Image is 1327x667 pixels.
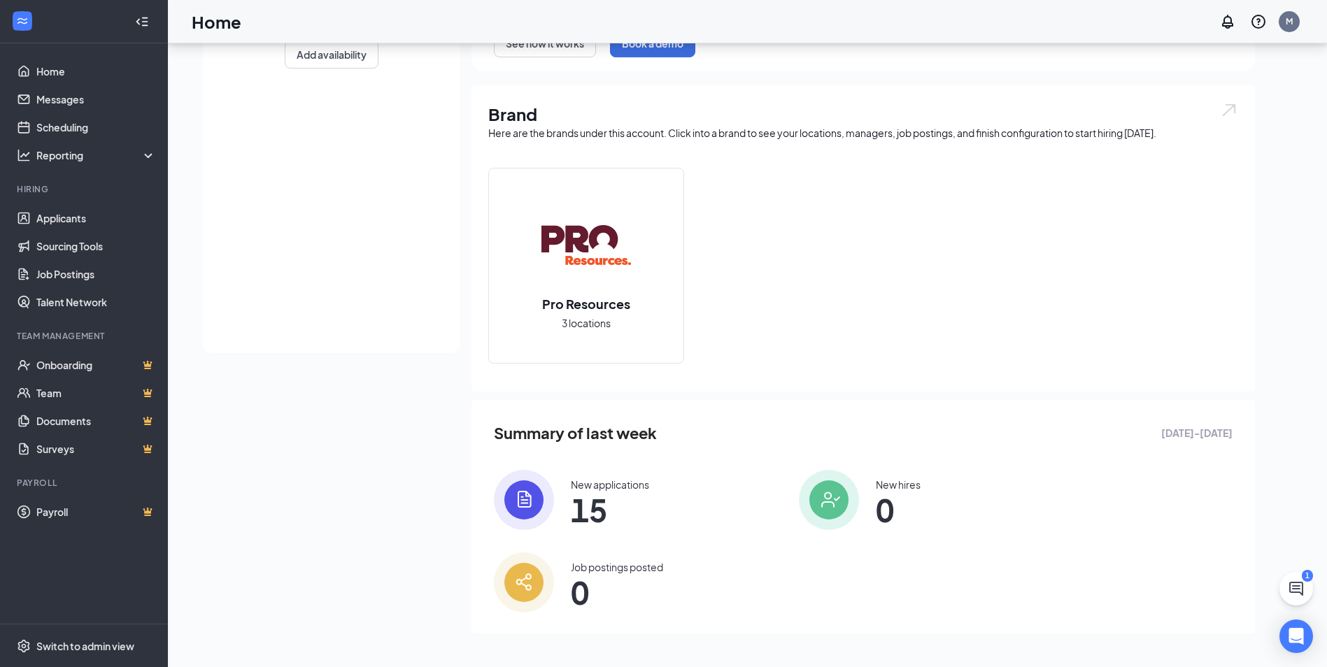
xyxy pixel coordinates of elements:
[1220,102,1238,118] img: open.6027fd2a22e1237b5b06.svg
[494,421,657,445] span: Summary of last week
[1302,570,1313,582] div: 1
[876,497,921,522] span: 0
[571,497,649,522] span: 15
[17,639,31,653] svg: Settings
[488,126,1238,140] div: Here are the brands under this account. Click into a brand to see your locations, managers, job p...
[36,288,156,316] a: Talent Network
[17,477,153,489] div: Payroll
[562,315,611,331] span: 3 locations
[1219,13,1236,30] svg: Notifications
[36,639,134,653] div: Switch to admin view
[36,498,156,526] a: PayrollCrown
[17,183,153,195] div: Hiring
[1161,425,1233,440] span: [DATE] - [DATE]
[1286,15,1293,27] div: M
[799,470,859,530] img: icon
[36,232,156,260] a: Sourcing Tools
[17,148,31,162] svg: Analysis
[571,478,649,492] div: New applications
[541,200,631,289] img: Pro Resources
[36,113,156,141] a: Scheduling
[1279,572,1313,605] button: ChatActive
[285,41,378,69] button: Add availability
[494,552,554,612] img: icon
[1279,619,1313,653] div: Open Intercom Messenger
[36,85,156,113] a: Messages
[528,295,644,313] h2: Pro Resources
[876,478,921,492] div: New hires
[571,560,663,574] div: Job postings posted
[36,204,156,232] a: Applicants
[36,260,156,288] a: Job Postings
[1288,580,1305,597] svg: ChatActive
[36,379,156,407] a: TeamCrown
[494,470,554,530] img: icon
[17,330,153,342] div: Team Management
[571,580,663,605] span: 0
[488,102,1238,126] h1: Brand
[36,435,156,463] a: SurveysCrown
[36,57,156,85] a: Home
[15,14,29,28] svg: WorkstreamLogo
[36,148,157,162] div: Reporting
[1250,13,1267,30] svg: QuestionInfo
[36,407,156,435] a: DocumentsCrown
[135,15,149,29] svg: Collapse
[192,10,241,34] h1: Home
[36,351,156,379] a: OnboardingCrown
